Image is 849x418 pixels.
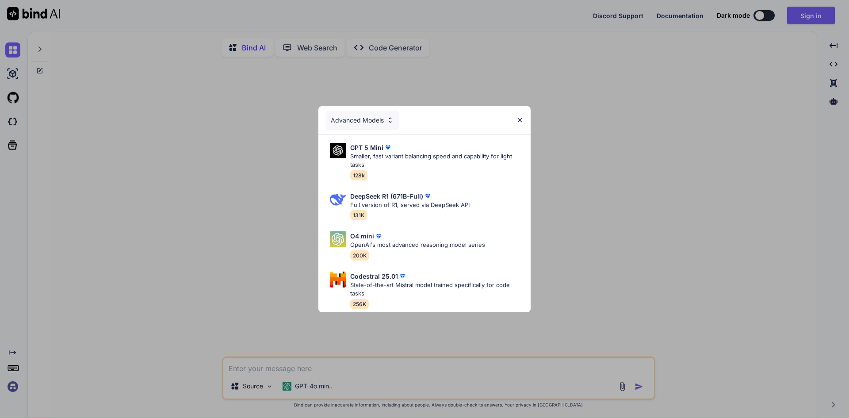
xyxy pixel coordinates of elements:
[398,272,407,280] img: premium
[350,299,369,309] span: 256K
[350,210,367,220] span: 131K
[423,192,432,200] img: premium
[330,143,346,158] img: Pick Models
[350,201,470,210] p: Full version of R1, served via DeepSeek API
[350,231,374,241] p: O4 mini
[330,272,346,288] img: Pick Models
[350,250,369,261] span: 200K
[516,116,524,124] img: close
[350,170,367,180] span: 128k
[325,111,399,130] div: Advanced Models
[374,232,383,241] img: premium
[330,192,346,207] img: Pick Models
[350,143,383,152] p: GPT 5 Mini
[350,272,398,281] p: Codestral 25.01
[386,116,394,124] img: Pick Models
[350,281,524,298] p: State-of-the-art Mistral model trained specifically for code tasks
[350,241,485,249] p: OpenAI's most advanced reasoning model series
[383,143,392,152] img: premium
[350,152,524,169] p: Smaller, fast variant balancing speed and capability for light tasks
[350,192,423,201] p: DeepSeek R1 (671B-Full)
[330,231,346,247] img: Pick Models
